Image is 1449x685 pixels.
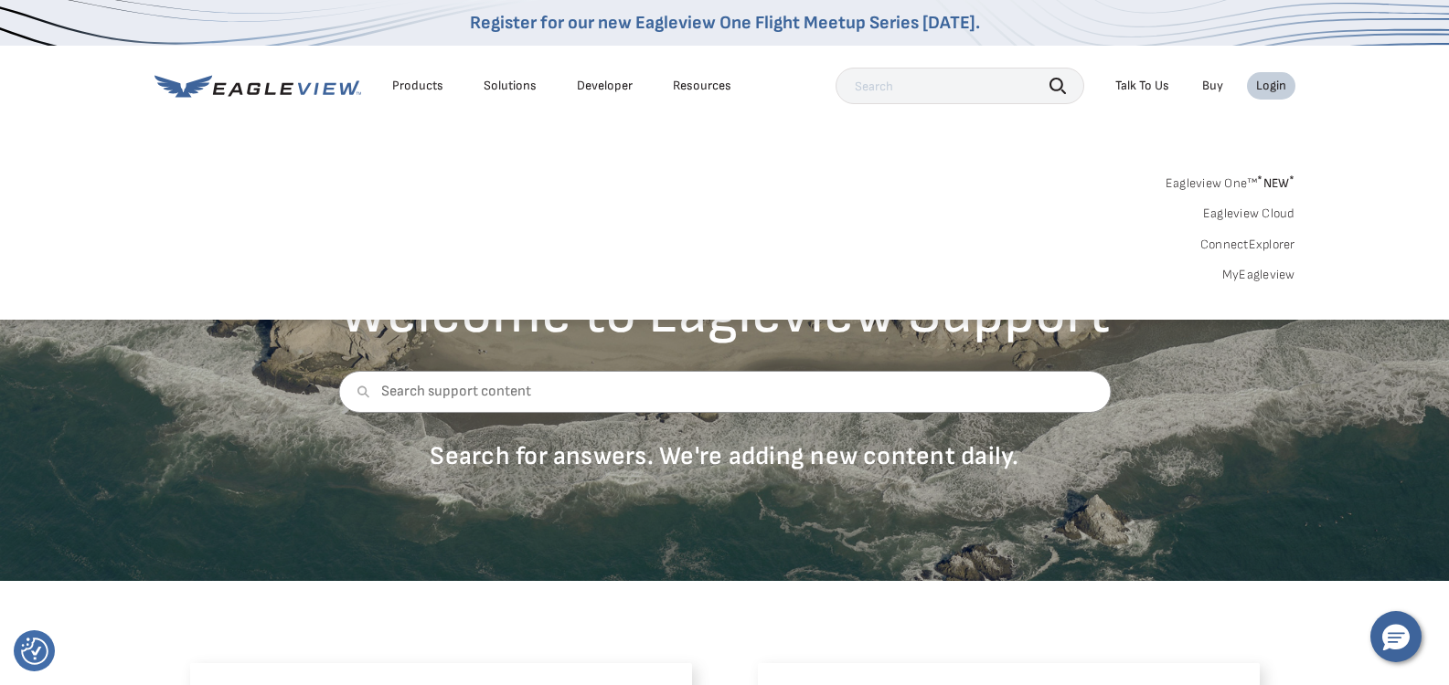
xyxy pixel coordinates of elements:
button: Hello, have a question? Let’s chat. [1370,611,1422,662]
div: Login [1256,78,1286,94]
div: Resources [673,78,731,94]
a: ConnectExplorer [1200,237,1295,253]
a: Eagleview One™*NEW* [1166,170,1295,191]
button: Consent Preferences [21,638,48,665]
div: Products [392,78,443,94]
a: Developer [577,78,633,94]
img: Revisit consent button [21,638,48,665]
h2: Welcome to Eagleview Support [338,285,1111,343]
input: Search support content [338,371,1111,413]
div: Talk To Us [1115,78,1169,94]
input: Search [836,68,1084,104]
span: NEW [1257,175,1295,191]
a: Buy [1202,78,1223,94]
div: Solutions [484,78,537,94]
a: Eagleview Cloud [1203,205,1295,222]
a: Register for our new Eagleview One Flight Meetup Series [DATE]. [470,12,980,34]
p: Search for answers. We're adding new content daily. [338,440,1111,472]
a: MyEagleview [1222,267,1295,283]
